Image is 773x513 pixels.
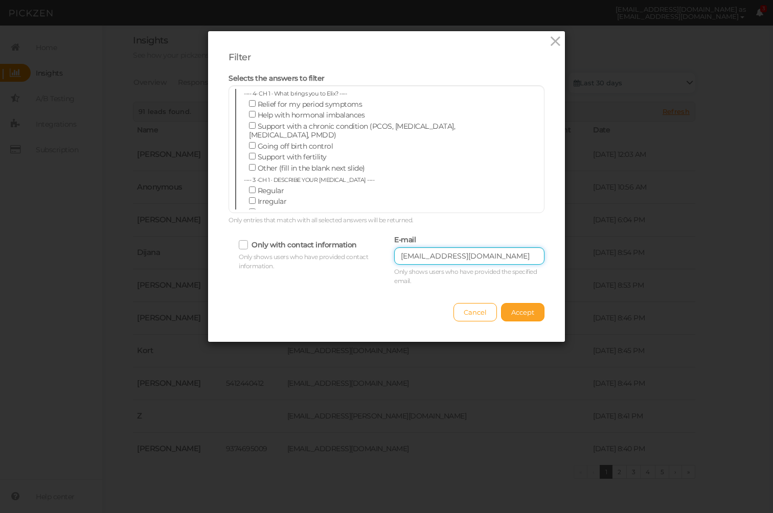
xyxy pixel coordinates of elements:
[249,197,256,204] input: Irregular
[258,100,362,109] span: Relief for my period symptoms
[249,122,256,129] input: Support with a chronic condition (PCOS, [MEDICAL_DATA], [MEDICAL_DATA], PMDD)
[252,240,357,249] label: Only with contact information
[239,253,368,270] span: Only shows users who have provided contact information.
[249,100,256,107] input: Relief for my period symptoms
[249,208,256,215] input: I don't currently get a period
[258,142,333,151] span: Going off birth control
[249,122,455,140] span: Support with a chronic condition (PCOS, [MEDICAL_DATA], [MEDICAL_DATA], PMDD)
[501,303,544,321] button: Accept
[249,164,256,171] input: Other (fill in the blank next slide)
[258,152,327,161] span: Support with fertility
[244,176,374,183] span: ---- 3 -CH 1 · DESCRIBE YOUR [MEDICAL_DATA] ----
[511,308,534,316] span: Accept
[249,186,256,193] input: Regular
[229,216,414,224] span: Only entries that match with all selected answers will be returned.
[229,52,251,63] span: Filter
[394,268,537,285] span: Only shows users who have provided the specified email.
[453,303,497,321] button: Cancel
[249,111,256,118] input: Help with hormonal imbalances
[258,197,287,206] span: Irregular
[249,153,256,159] input: Support with fertility
[464,308,487,316] span: Cancel
[258,110,365,120] span: Help with hormonal imbalances
[258,208,353,217] span: I don't currently get a period
[394,236,416,245] label: E-mail
[258,164,365,173] span: Other (fill in the blank next slide)
[229,74,325,83] span: Selects the answers to filter
[244,90,347,97] span: ---- 4- CH 1 · What brings you to Elix? ----
[258,186,284,195] span: Regular
[249,142,256,149] input: Going off birth control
